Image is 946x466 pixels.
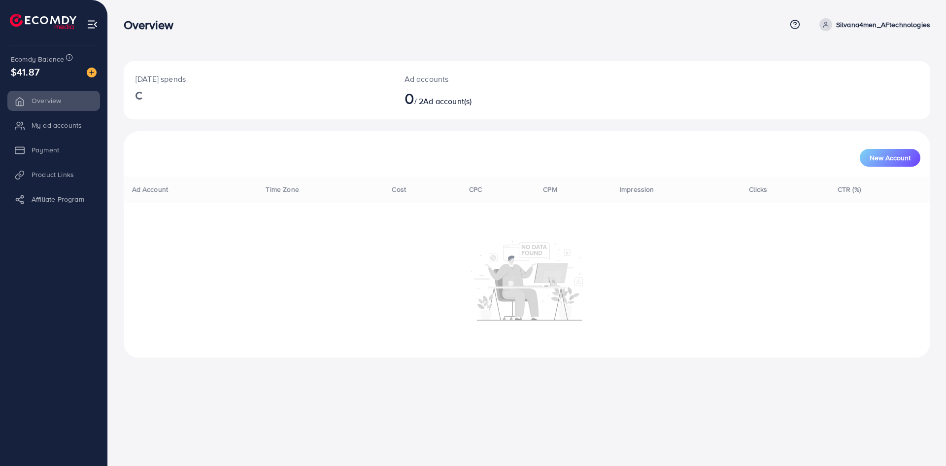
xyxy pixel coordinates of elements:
p: Ad accounts [405,73,582,85]
span: Ad account(s) [423,96,472,107]
h2: / 2 [405,89,582,108]
button: New Account [860,149,920,167]
span: 0 [405,87,414,109]
p: Silvana4men_AFtechnologies [836,19,930,31]
img: logo [10,14,76,29]
a: Silvana4men_AFtechnologies [815,18,930,31]
h3: Overview [124,18,181,32]
img: image [87,68,97,77]
span: New Account [870,154,911,161]
img: menu [87,19,98,30]
span: $41.87 [11,65,39,79]
p: [DATE] spends [135,73,381,85]
span: Ecomdy Balance [11,54,64,64]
